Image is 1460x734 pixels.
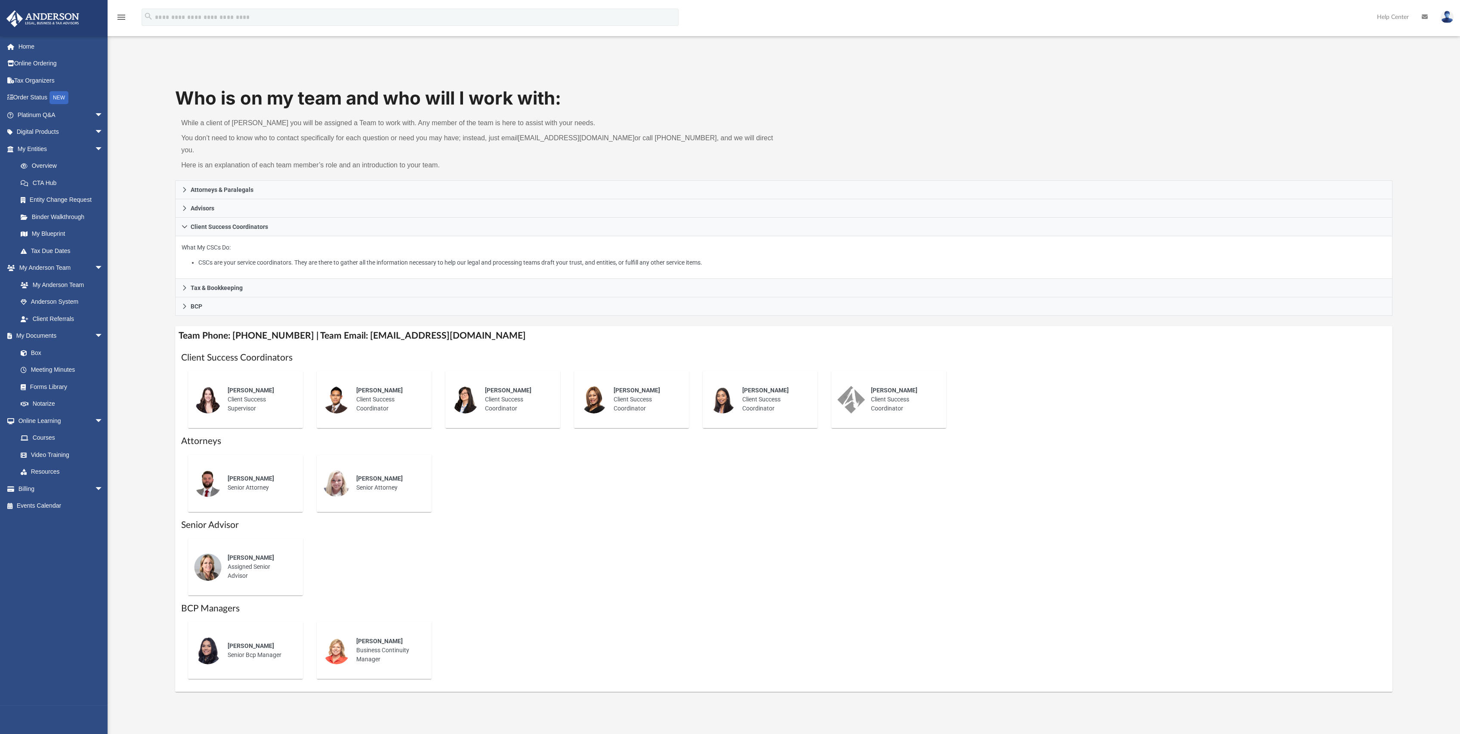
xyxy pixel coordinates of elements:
[479,380,554,419] div: Client Success Coordinator
[6,106,116,123] a: Platinum Q&Aarrow_drop_down
[6,412,112,429] a: Online Learningarrow_drop_down
[175,180,1392,199] a: Attorneys & Paralegals
[181,519,1386,531] h1: Senior Advisor
[518,134,634,142] a: [EMAIL_ADDRESS][DOMAIN_NAME]
[175,297,1392,316] a: BCP
[95,480,112,498] span: arrow_drop_down
[12,208,116,225] a: Binder Walkthrough
[182,242,1386,268] p: What My CSCs Do:
[95,412,112,430] span: arrow_drop_down
[181,159,778,171] p: Here is an explanation of each team member’s role and an introduction to your team.
[323,386,350,413] img: thumbnail
[12,429,112,447] a: Courses
[198,257,1386,268] li: CSCs are your service coordinators. They are there to gather all the information necessary to hel...
[194,469,222,497] img: thumbnail
[175,199,1392,218] a: Advisors
[356,475,403,482] span: [PERSON_NAME]
[175,326,1392,345] h4: Team Phone: [PHONE_NUMBER] | Team Email: [EMAIL_ADDRESS][DOMAIN_NAME]
[6,55,116,72] a: Online Ordering
[144,12,153,21] i: search
[323,637,350,664] img: thumbnail
[12,361,112,379] a: Meeting Minutes
[871,387,917,394] span: [PERSON_NAME]
[191,303,202,309] span: BCP
[181,132,778,156] p: You don’t need to know who to contact specifically for each question or need you may have; instea...
[116,16,127,22] a: menu
[191,205,214,211] span: Advisors
[191,285,243,291] span: Tax & Bookkeeping
[485,387,531,394] span: [PERSON_NAME]
[194,386,222,413] img: thumbnail
[736,380,812,419] div: Client Success Coordinator
[95,106,112,124] span: arrow_drop_down
[194,637,222,664] img: thumbnail
[1441,11,1454,23] img: User Pic
[12,225,112,243] a: My Blueprint
[222,380,297,419] div: Client Success Supervisor
[12,276,108,293] a: My Anderson Team
[194,553,222,581] img: thumbnail
[865,380,940,419] div: Client Success Coordinator
[12,395,112,413] a: Notarize
[12,463,112,481] a: Resources
[350,631,426,670] div: Business Continuity Manager
[12,378,108,395] a: Forms Library
[6,327,112,345] a: My Documentsarrow_drop_down
[49,91,68,104] div: NEW
[228,475,274,482] span: [PERSON_NAME]
[837,386,865,413] img: thumbnail
[228,554,274,561] span: [PERSON_NAME]
[116,12,127,22] i: menu
[12,344,108,361] a: Box
[12,157,116,175] a: Overview
[175,86,1392,111] h1: Who is on my team and who will I work with:
[175,236,1392,279] div: Client Success Coordinators
[356,638,403,645] span: [PERSON_NAME]
[323,469,350,497] img: thumbnail
[451,386,479,413] img: thumbnail
[356,387,403,394] span: [PERSON_NAME]
[95,140,112,158] span: arrow_drop_down
[6,38,116,55] a: Home
[6,72,116,89] a: Tax Organizers
[95,327,112,345] span: arrow_drop_down
[228,642,274,649] span: [PERSON_NAME]
[191,224,268,230] span: Client Success Coordinators
[6,123,116,141] a: Digital Productsarrow_drop_down
[4,10,82,27] img: Anderson Advisors Platinum Portal
[350,468,426,498] div: Senior Attorney
[12,310,112,327] a: Client Referrals
[222,547,297,586] div: Assigned Senior Advisor
[6,89,116,107] a: Order StatusNEW
[181,117,778,129] p: While a client of [PERSON_NAME] you will be assigned a Team to work with. Any member of the team ...
[350,380,426,419] div: Client Success Coordinator
[742,387,789,394] span: [PERSON_NAME]
[12,242,116,259] a: Tax Due Dates
[6,259,112,277] a: My Anderson Teamarrow_drop_down
[191,187,253,193] span: Attorneys & Paralegals
[12,174,116,191] a: CTA Hub
[608,380,683,419] div: Client Success Coordinator
[6,480,116,497] a: Billingarrow_drop_down
[175,218,1392,236] a: Client Success Coordinators
[12,446,108,463] a: Video Training
[222,468,297,498] div: Senior Attorney
[181,602,1386,615] h1: BCP Managers
[95,123,112,141] span: arrow_drop_down
[181,352,1386,364] h1: Client Success Coordinators
[6,497,116,515] a: Events Calendar
[12,191,116,209] a: Entity Change Request
[614,387,660,394] span: [PERSON_NAME]
[175,279,1392,297] a: Tax & Bookkeeping
[228,387,274,394] span: [PERSON_NAME]
[222,635,297,666] div: Senior Bcp Manager
[95,259,112,277] span: arrow_drop_down
[12,293,112,311] a: Anderson System
[709,386,736,413] img: thumbnail
[580,386,608,413] img: thumbnail
[6,140,116,157] a: My Entitiesarrow_drop_down
[181,435,1386,447] h1: Attorneys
